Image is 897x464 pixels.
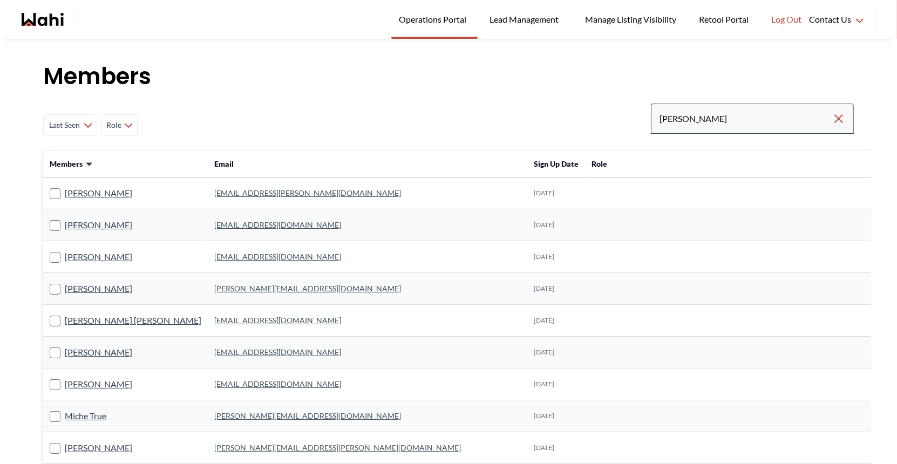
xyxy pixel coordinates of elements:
[106,115,122,135] span: Role
[50,159,83,169] span: Members
[214,252,341,261] a: [EMAIL_ADDRESS][DOMAIN_NAME]
[214,316,341,325] a: [EMAIL_ADDRESS][DOMAIN_NAME]
[534,159,579,168] span: Sign Up Date
[699,12,752,26] span: Retool Portal
[527,209,585,241] td: [DATE]
[65,345,132,359] a: [PERSON_NAME]
[65,409,106,423] a: Miche True
[43,60,854,93] h1: Members
[65,218,132,232] a: [PERSON_NAME]
[214,220,341,229] a: [EMAIL_ADDRESS][DOMAIN_NAME]
[214,284,401,293] a: [PERSON_NAME][EMAIL_ADDRESS][DOMAIN_NAME]
[65,377,132,391] a: [PERSON_NAME]
[65,441,132,455] a: [PERSON_NAME]
[832,109,845,128] button: Clear search
[214,379,341,388] a: [EMAIL_ADDRESS][DOMAIN_NAME]
[527,305,585,337] td: [DATE]
[527,241,585,273] td: [DATE]
[399,12,470,26] span: Operations Portal
[592,159,607,168] span: Role
[214,411,401,420] a: [PERSON_NAME][EMAIL_ADDRESS][DOMAIN_NAME]
[65,282,132,296] a: [PERSON_NAME]
[48,115,81,135] span: Last Seen
[582,12,679,26] span: Manage Listing Visibility
[65,186,132,200] a: [PERSON_NAME]
[214,443,461,452] a: [PERSON_NAME][EMAIL_ADDRESS][PERSON_NAME][DOMAIN_NAME]
[527,337,585,369] td: [DATE]
[660,109,832,128] input: Search input
[214,188,401,197] a: [EMAIL_ADDRESS][PERSON_NAME][DOMAIN_NAME]
[527,369,585,400] td: [DATE]
[22,13,64,26] a: Wahi homepage
[527,178,585,209] td: [DATE]
[771,12,801,26] span: Log Out
[490,12,562,26] span: Lead Management
[214,159,234,168] span: Email
[65,250,132,264] a: [PERSON_NAME]
[527,400,585,432] td: [DATE]
[527,432,585,464] td: [DATE]
[65,313,201,327] a: [PERSON_NAME] [PERSON_NAME]
[214,347,341,357] a: [EMAIL_ADDRESS][DOMAIN_NAME]
[50,159,93,169] button: Members
[527,273,585,305] td: [DATE]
